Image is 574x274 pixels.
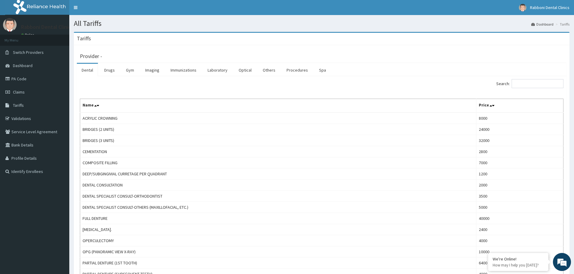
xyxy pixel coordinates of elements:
[80,246,476,257] td: OPG (PANORAMIC VIEW X-RAY)
[21,33,36,37] a: Online
[476,135,563,146] td: 32000
[476,112,563,124] td: 8000
[80,54,102,59] h3: Provider -
[282,64,313,76] a: Procedures
[80,202,476,213] td: DENTAL SPECIALIST CONSULT-OTHERS (MAXILLOFACIAL, ETC.)
[476,224,563,235] td: 2400
[512,79,563,88] input: Search:
[13,103,24,108] span: Tariffs
[476,146,563,157] td: 2800
[166,64,201,76] a: Immunizations
[3,18,17,32] img: User Image
[80,146,476,157] td: CEMENTATION
[80,135,476,146] td: BRIDGES (3 UNITS)
[77,64,98,76] a: Dental
[140,64,164,76] a: Imaging
[80,157,476,168] td: COMPOSITE FILLING
[13,89,25,95] span: Claims
[476,180,563,191] td: 2000
[314,64,331,76] a: Spa
[80,99,476,113] th: Name
[234,64,256,76] a: Optical
[80,191,476,202] td: DENTAL SPECIALIST CONSULT-ORTHODONTIST
[121,64,139,76] a: Gym
[80,224,476,235] td: [MEDICAL_DATA].
[476,257,563,269] td: 6400
[476,168,563,180] td: 1200
[80,235,476,246] td: OPERCULECTOMY
[203,64,232,76] a: Laboratory
[476,246,563,257] td: 10000
[530,5,569,10] span: Rabboni Dental Clinics
[80,257,476,269] td: PARTIAL DENTURE (1ST TOOTH)
[476,191,563,202] td: 3500
[476,99,563,113] th: Price
[476,213,563,224] td: 40000
[13,50,44,55] span: Switch Providers
[493,256,544,262] div: We're Online!
[74,20,569,27] h1: All Tariffs
[496,79,563,88] label: Search:
[13,63,33,68] span: Dashboard
[476,202,563,213] td: 5000
[80,180,476,191] td: DENTAL CONSULTATION
[80,124,476,135] td: BRIDGES (2 UNITS)
[99,64,120,76] a: Drugs
[77,36,91,41] h3: Tariffs
[554,22,569,27] li: Tariffs
[21,24,74,30] p: Rabboni Dental Clinics
[258,64,280,76] a: Others
[476,235,563,246] td: 4000
[519,4,526,11] img: User Image
[80,168,476,180] td: DEEP/SUBGINGIVIAL CURRETAGE PER QUADRANT
[80,112,476,124] td: ACRYLIC CROWNING
[476,157,563,168] td: 7000
[531,22,554,27] a: Dashboard
[476,124,563,135] td: 24000
[80,213,476,224] td: FULL DENTURE
[493,263,544,268] p: How may I help you today?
